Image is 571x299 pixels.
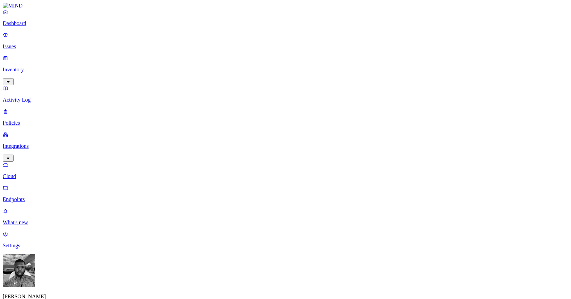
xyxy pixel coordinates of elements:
[3,185,568,203] a: Endpoints
[3,208,568,226] a: What's new
[3,3,23,9] img: MIND
[3,108,568,126] a: Policies
[3,143,568,149] p: Integrations
[3,67,568,73] p: Inventory
[3,20,568,27] p: Dashboard
[3,43,568,50] p: Issues
[3,131,568,161] a: Integrations
[3,254,35,287] img: Cameron White
[3,3,568,9] a: MIND
[3,173,568,179] p: Cloud
[3,32,568,50] a: Issues
[3,85,568,103] a: Activity Log
[3,97,568,103] p: Activity Log
[3,231,568,249] a: Settings
[3,9,568,27] a: Dashboard
[3,120,568,126] p: Policies
[3,55,568,84] a: Inventory
[3,219,568,226] p: What's new
[3,162,568,179] a: Cloud
[3,196,568,203] p: Endpoints
[3,243,568,249] p: Settings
